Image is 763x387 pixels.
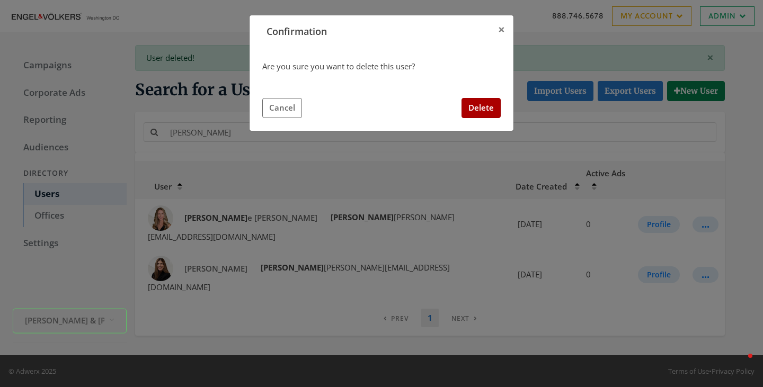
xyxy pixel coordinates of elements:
[25,314,104,326] span: [PERSON_NAME] & [PERSON_NAME] [US_STATE][GEOGRAPHIC_DATA]
[462,98,501,118] button: Delete
[727,351,752,376] iframe: Intercom live chat
[490,15,513,44] button: Close
[13,309,127,334] button: [PERSON_NAME] & [PERSON_NAME] [US_STATE][GEOGRAPHIC_DATA]
[262,60,501,73] div: Are you sure you want to delete this user?
[258,16,327,38] span: Confirmation
[262,98,302,118] button: Cancel
[498,21,505,38] span: ×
